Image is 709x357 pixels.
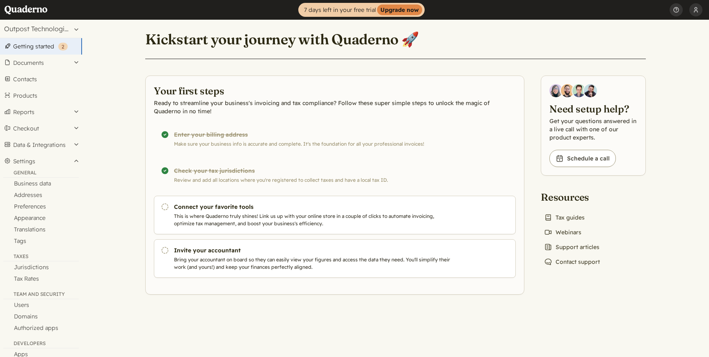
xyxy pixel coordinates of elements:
[145,30,419,48] h1: Kickstart your journey with Quaderno 🚀
[377,5,422,15] strong: Upgrade now
[298,3,425,17] a: 7 days left in your free trialUpgrade now
[541,190,603,204] h2: Resources
[3,291,79,299] div: Team and security
[561,84,574,97] img: Jairo Fumero, Account Executive at Quaderno
[174,256,454,271] p: Bring your accountant on board so they can easily view your figures and access the data they need...
[3,253,79,261] div: Taxes
[154,99,516,115] p: Ready to streamline your business's invoicing and tax compliance? Follow these super simple steps...
[584,84,597,97] img: Javier Rubio, DevRel at Quaderno
[549,102,637,115] h2: Need setup help?
[541,256,603,268] a: Contact support
[541,227,585,238] a: Webinars
[154,196,516,234] a: Connect your favorite tools This is where Quaderno truly shines! Link us up with your online stor...
[572,84,585,97] img: Ivo Oltmans, Business Developer at Quaderno
[154,239,516,278] a: Invite your accountant Bring your accountant on board so they can easily view your figures and ac...
[3,169,79,178] div: General
[174,203,454,211] h3: Connect your favorite tools
[541,212,588,223] a: Tax guides
[549,84,563,97] img: Diana Carrasco, Account Executive at Quaderno
[174,246,454,254] h3: Invite your accountant
[62,43,64,50] span: 2
[3,340,79,348] div: Developers
[174,213,454,227] p: This is where Quaderno truly shines! Link us up with your online store in a couple of clicks to a...
[549,117,637,142] p: Get your questions answered in a live call with one of our product experts.
[549,150,616,167] a: Schedule a call
[541,241,603,253] a: Support articles
[154,84,516,97] h2: Your first steps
